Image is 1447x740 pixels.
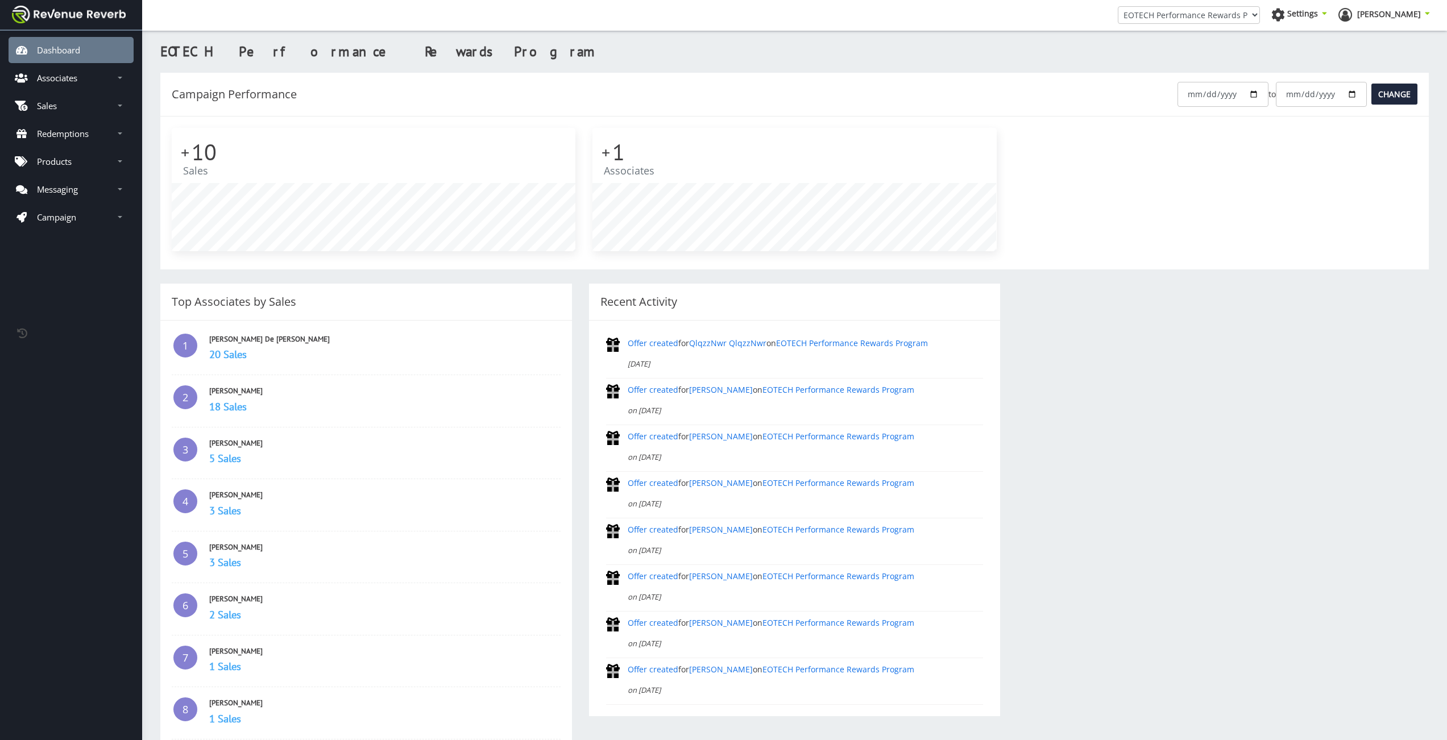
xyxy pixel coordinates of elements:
em: on [DATE] [628,452,661,462]
h3: 20 Sales [209,347,561,361]
p: for on [628,477,984,489]
p: Dashboard [37,44,80,56]
p: for on [628,571,984,582]
p: for on [628,524,984,535]
span: 4 [172,488,199,515]
a: [PERSON_NAME] [209,490,263,500]
a: [PERSON_NAME] [689,571,753,581]
span: 1 [172,332,199,359]
p: for on [628,664,984,675]
a: EOTECH Performance Rewards Program [776,338,928,348]
a: EOTECH Performance Rewards Program [762,384,914,395]
h3: 3 Sales [209,503,561,518]
img: create.png [606,477,620,492]
h2: 10 [183,139,564,165]
em: on [DATE] [628,405,661,415]
img: create.png [606,384,620,398]
a: [PERSON_NAME] [689,477,753,488]
p: Campaign [37,211,76,223]
em: on [DATE] [628,545,661,555]
a: Offer created [628,664,678,675]
a: [PERSON_NAME] [689,617,753,628]
h3: 18 Sales [209,399,561,414]
a: Offer created [628,338,678,348]
h3: EOTECH Performance Rewards Program [160,42,1429,61]
form: to [1177,82,1417,107]
h3: 1 Sales [209,711,561,726]
img: create.png [606,664,620,678]
em: on [DATE] [628,592,661,602]
a: [PERSON_NAME] De [PERSON_NAME] [209,334,330,344]
a: QlqzzNwr QlqzzNwr [689,338,766,348]
a: Offer created [628,384,678,395]
a: EOTECH Performance Rewards Program [762,431,914,442]
a: EOTECH Performance Rewards Program [762,571,914,581]
a: [PERSON_NAME] [689,384,753,395]
img: create.png [606,338,620,352]
p: Sales [183,165,564,176]
span: 3 [172,436,199,463]
p: Sales [37,100,57,111]
span: 6 [172,592,199,619]
img: create.png [606,571,620,585]
a: Settings [1271,8,1327,25]
h3: 3 Sales [209,555,561,569]
span: Settings [1287,8,1318,19]
h3: 5 Sales [209,451,561,465]
div: Campaign Performance [172,85,297,103]
a: [PERSON_NAME] [689,431,753,442]
a: [PERSON_NAME] [209,698,263,708]
em: on [DATE] [628,685,661,695]
a: Dashboard [9,37,134,63]
h2: 1 [604,139,985,165]
span: 5 [172,540,199,567]
p: Redemptions [37,128,89,139]
h3: 1 Sales [209,659,561,674]
p: Associates [37,72,77,84]
span: 2 [172,384,199,411]
a: [PERSON_NAME] [209,542,263,552]
p: Associates [604,165,985,176]
a: Offer created [628,524,678,535]
a: Redemptions [9,120,134,147]
p: for on [628,431,984,442]
a: Messaging [9,176,134,202]
a: Products [9,148,134,174]
span: 8 [172,696,199,723]
a: Offer created [628,617,678,628]
div: Top Associates by Sales [172,293,561,311]
div: Recent Activity [600,293,989,311]
a: EOTECH Performance Rewards Program [762,617,914,628]
a: [PERSON_NAME] [209,386,263,396]
em: [DATE] [628,359,650,369]
a: [PERSON_NAME] [209,646,263,656]
a: [PERSON_NAME] [689,524,753,535]
em: on [DATE] [628,638,661,648]
p: for on [628,338,984,349]
span: + [181,141,189,163]
span: [PERSON_NAME] [1357,9,1421,19]
a: [PERSON_NAME] [209,438,263,448]
a: Sales [9,93,134,119]
span: 7 [172,644,199,671]
em: on [DATE] [628,498,661,509]
img: create.png [606,617,620,631]
input: Change [1371,84,1417,105]
a: [PERSON_NAME] [689,664,753,675]
span: + [602,141,610,163]
img: create.png [606,524,620,538]
img: ph-profile.png [1338,8,1352,22]
h3: 2 Sales [209,607,561,622]
a: EOTECH Performance Rewards Program [762,664,914,675]
a: Associates [9,65,134,91]
a: Campaign [9,204,134,230]
a: Offer created [628,571,678,581]
a: [PERSON_NAME] [1338,8,1430,25]
a: EOTECH Performance Rewards Program [762,477,914,488]
img: navbar brand [12,6,126,23]
a: Offer created [628,431,678,442]
a: [PERSON_NAME] [209,594,263,604]
a: EOTECH Performance Rewards Program [762,524,914,535]
img: create.png [606,431,620,445]
p: Messaging [37,184,78,195]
